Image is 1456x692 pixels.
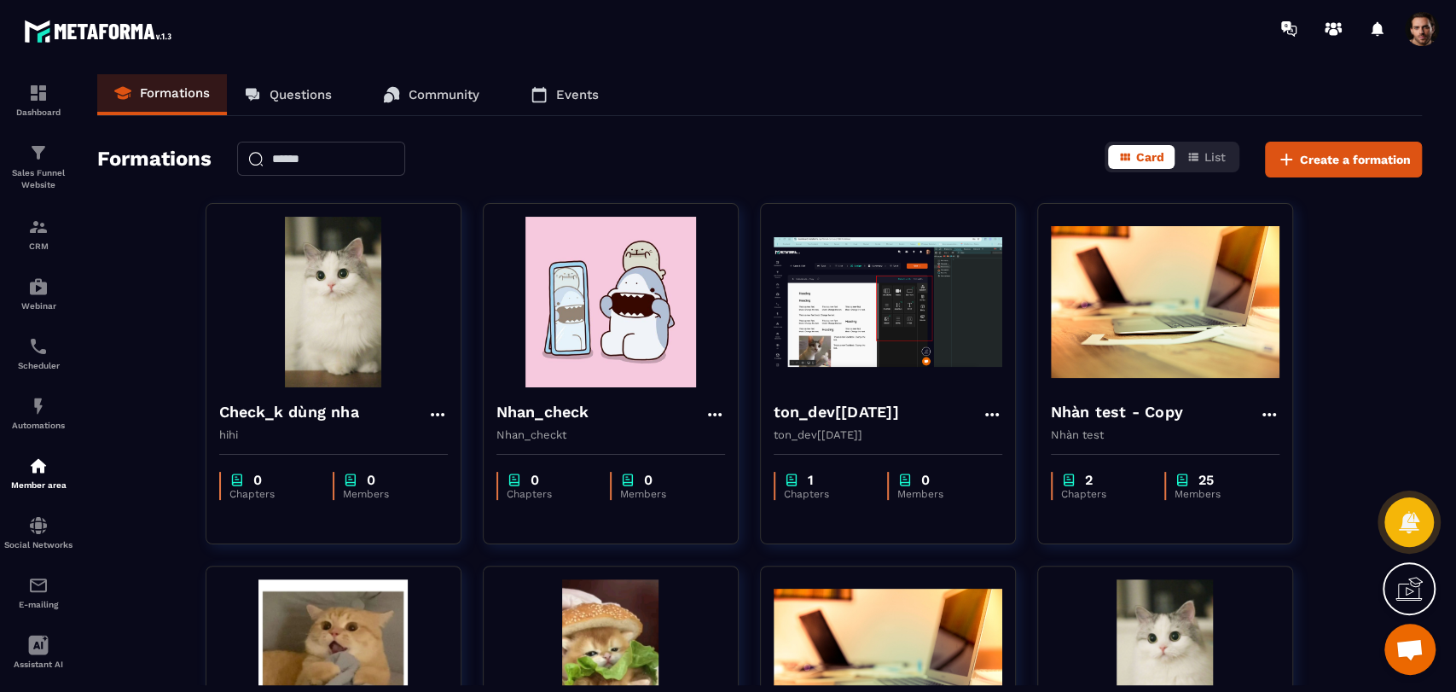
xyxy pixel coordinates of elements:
[227,74,349,115] a: Questions
[4,421,73,430] p: Automations
[1136,150,1164,164] span: Card
[4,503,73,562] a: social-networksocial-networkSocial Networks
[808,472,814,488] p: 1
[219,217,448,387] img: formation-background
[366,74,496,115] a: Community
[4,108,73,117] p: Dashboard
[229,488,316,500] p: Chapters
[367,472,375,488] p: 0
[784,488,871,500] p: Chapters
[28,456,49,476] img: automations
[28,396,49,416] img: automations
[4,241,73,251] p: CRM
[4,540,73,550] p: Social Networks
[1085,472,1093,488] p: 2
[28,276,49,297] img: automations
[4,301,73,311] p: Webinar
[620,488,708,500] p: Members
[496,400,589,424] h4: Nhan_check
[409,87,479,102] p: Community
[1198,472,1214,488] p: 25
[496,428,725,441] p: Nhan_checkt
[1037,203,1314,566] a: formation-backgroundNhàn test - CopyNhàn testchapter2Chapterschapter25Members
[774,217,1002,387] img: formation-background
[1175,472,1190,488] img: chapter
[219,428,448,441] p: hihi
[4,264,73,323] a: automationsautomationsWebinar
[1051,400,1183,424] h4: Nhàn test - Copy
[1061,488,1148,500] p: Chapters
[253,472,262,488] p: 0
[343,488,431,500] p: Members
[1061,472,1076,488] img: chapter
[1108,145,1175,169] button: Card
[760,203,1037,566] a: formation-backgroundton_dev[[DATE]]ton_dev[[DATE]]chapter1Chapterschapter0Members
[1176,145,1236,169] button: List
[774,428,1002,441] p: ton_dev[[DATE]]
[28,217,49,237] img: formation
[507,472,522,488] img: chapter
[24,15,177,47] img: logo
[1051,217,1279,387] img: formation-background
[4,383,73,443] a: automationsautomationsAutomations
[1175,488,1262,500] p: Members
[496,217,725,387] img: formation-background
[4,562,73,622] a: emailemailE-mailing
[4,204,73,264] a: formationformationCRM
[1384,624,1436,675] div: Mở cuộc trò chuyện
[140,85,210,101] p: Formations
[28,142,49,163] img: formation
[4,167,73,191] p: Sales Funnel Website
[1051,428,1279,441] p: Nhàn test
[270,87,332,102] p: Questions
[774,400,899,424] h4: ton_dev[[DATE]]
[897,488,985,500] p: Members
[620,472,635,488] img: chapter
[1204,150,1226,164] span: List
[4,70,73,130] a: formationformationDashboard
[507,488,594,500] p: Chapters
[1265,142,1422,177] button: Create a formation
[28,515,49,536] img: social-network
[897,472,913,488] img: chapter
[483,203,760,566] a: formation-backgroundNhan_checkNhan_checktchapter0Chapterschapter0Members
[97,142,212,177] h2: Formations
[644,472,653,488] p: 0
[28,575,49,596] img: email
[4,130,73,204] a: formationformationSales Funnel Website
[4,361,73,370] p: Scheduler
[4,323,73,383] a: schedulerschedulerScheduler
[513,74,616,115] a: Events
[531,472,539,488] p: 0
[784,472,799,488] img: chapter
[343,472,358,488] img: chapter
[219,400,359,424] h4: Check_k dùng nha
[4,622,73,682] a: Assistant AI
[4,443,73,503] a: automationsautomationsMember area
[921,472,930,488] p: 0
[229,472,245,488] img: chapter
[4,480,73,490] p: Member area
[28,83,49,103] img: formation
[97,74,227,115] a: Formations
[1300,151,1411,168] span: Create a formation
[206,203,483,566] a: formation-backgroundCheck_k dùng nhahihichapter0Chapterschapter0Members
[4,660,73,669] p: Assistant AI
[556,87,599,102] p: Events
[28,336,49,357] img: scheduler
[4,600,73,609] p: E-mailing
